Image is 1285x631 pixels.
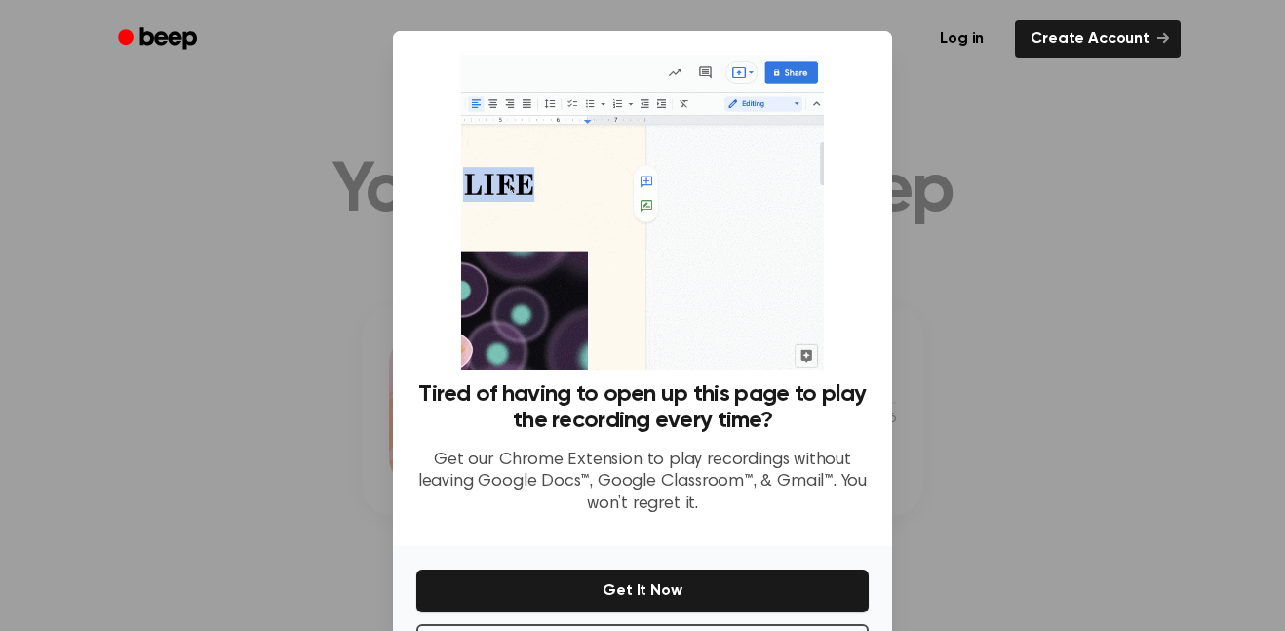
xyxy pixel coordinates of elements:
[416,450,869,516] p: Get our Chrome Extension to play recordings without leaving Google Docs™, Google Classroom™, & Gm...
[1015,20,1181,58] a: Create Account
[416,381,869,434] h3: Tired of having to open up this page to play the recording every time?
[920,17,1003,61] a: Log in
[416,570,869,612] button: Get It Now
[104,20,214,59] a: Beep
[461,55,823,370] img: Beep extension in action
